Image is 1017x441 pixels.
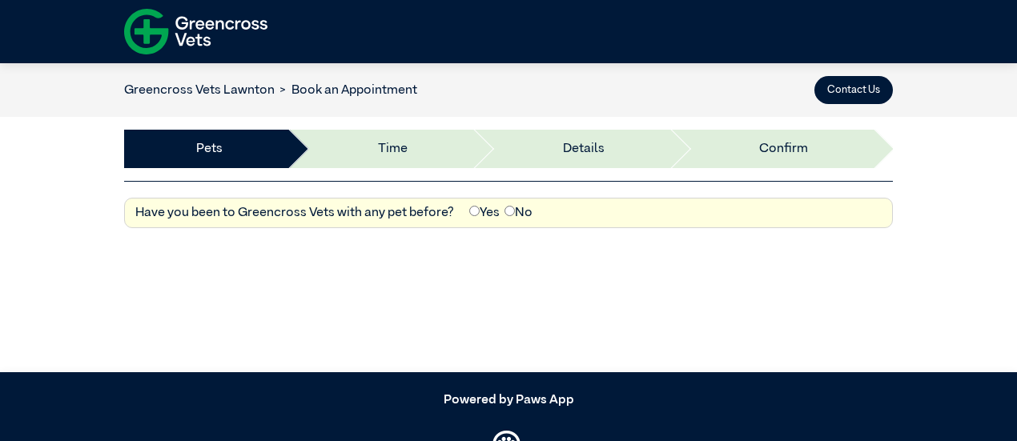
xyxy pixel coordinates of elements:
input: No [504,206,515,216]
label: No [504,203,533,223]
input: Yes [469,206,480,216]
img: f-logo [124,4,267,59]
button: Contact Us [814,76,893,104]
nav: breadcrumb [124,81,417,100]
a: Greencross Vets Lawnton [124,84,275,97]
label: Yes [469,203,500,223]
a: Pets [196,139,223,158]
li: Book an Appointment [275,81,417,100]
h5: Powered by Paws App [124,393,893,408]
label: Have you been to Greencross Vets with any pet before? [135,203,454,223]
